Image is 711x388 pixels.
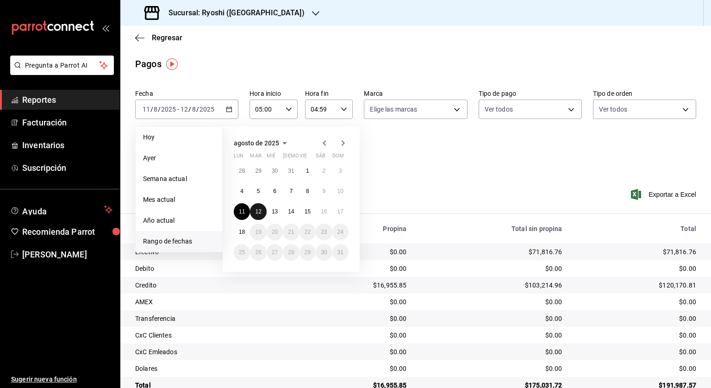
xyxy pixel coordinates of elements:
button: 10 de agosto de 2025 [332,183,349,200]
button: 15 de agosto de 2025 [299,203,316,220]
abbr: 15 de agosto de 2025 [305,208,311,215]
button: 18 de agosto de 2025 [234,224,250,240]
abbr: lunes [234,153,243,163]
button: 31 de julio de 2025 [283,163,299,179]
button: open_drawer_menu [102,24,109,31]
div: Transferencia [135,314,292,323]
button: 4 de agosto de 2025 [234,183,250,200]
div: $0.00 [306,314,406,323]
span: Rango de fechas [143,237,215,246]
abbr: 31 de julio de 2025 [288,168,294,174]
abbr: 7 de agosto de 2025 [290,188,293,194]
div: Total sin propina [422,225,562,232]
abbr: 3 de agosto de 2025 [339,168,342,174]
button: Pregunta a Parrot AI [10,56,114,75]
span: / [196,106,199,113]
span: Ayuda [22,204,100,215]
abbr: martes [250,153,261,163]
span: Sugerir nueva función [11,375,112,384]
button: 9 de agosto de 2025 [316,183,332,200]
span: Hoy [143,132,215,142]
span: Regresar [152,33,182,42]
div: AMEX [135,297,292,307]
div: $0.00 [577,364,696,373]
abbr: 27 de agosto de 2025 [272,249,278,256]
span: Pregunta a Parrot AI [25,61,100,70]
button: 7 de agosto de 2025 [283,183,299,200]
input: -- [192,106,196,113]
input: ---- [199,106,215,113]
abbr: 14 de agosto de 2025 [288,208,294,215]
abbr: 25 de agosto de 2025 [239,249,245,256]
div: $103,214.96 [422,281,562,290]
button: 30 de julio de 2025 [267,163,283,179]
button: 13 de agosto de 2025 [267,203,283,220]
abbr: 28 de julio de 2025 [239,168,245,174]
button: 28 de agosto de 2025 [283,244,299,261]
div: Dolares [135,364,292,373]
button: 29 de agosto de 2025 [299,244,316,261]
abbr: 8 de agosto de 2025 [306,188,309,194]
div: $0.00 [422,331,562,340]
span: / [188,106,191,113]
div: $71,816.76 [577,247,696,257]
span: Suscripción [22,162,112,174]
button: 1 de agosto de 2025 [299,163,316,179]
div: $16,955.85 [306,281,406,290]
label: Tipo de pago [479,90,582,97]
div: $0.00 [577,297,696,307]
abbr: 24 de agosto de 2025 [337,229,343,235]
label: Tipo de orden [593,90,696,97]
div: $0.00 [422,314,562,323]
input: -- [153,106,158,113]
span: [PERSON_NAME] [22,248,112,261]
button: 24 de agosto de 2025 [332,224,349,240]
span: Semana actual [143,174,215,184]
span: Año actual [143,216,215,225]
abbr: 17 de agosto de 2025 [337,208,343,215]
h3: Sucursal: Ryoshi ([GEOGRAPHIC_DATA]) [161,7,305,19]
span: Inventarios [22,139,112,151]
abbr: 26 de agosto de 2025 [255,249,261,256]
div: $0.00 [422,347,562,357]
abbr: 12 de agosto de 2025 [255,208,261,215]
button: 23 de agosto de 2025 [316,224,332,240]
div: $120,170.81 [577,281,696,290]
input: -- [142,106,150,113]
div: $0.00 [422,364,562,373]
button: 20 de agosto de 2025 [267,224,283,240]
button: 5 de agosto de 2025 [250,183,266,200]
div: Total [577,225,696,232]
abbr: 28 de agosto de 2025 [288,249,294,256]
abbr: 2 de agosto de 2025 [322,168,325,174]
div: $0.00 [422,297,562,307]
abbr: 30 de julio de 2025 [272,168,278,174]
span: / [150,106,153,113]
button: 27 de agosto de 2025 [267,244,283,261]
abbr: 10 de agosto de 2025 [337,188,343,194]
button: Exportar a Excel [633,189,696,200]
button: 31 de agosto de 2025 [332,244,349,261]
button: Tooltip marker [166,58,178,70]
span: Ver todos [485,105,513,114]
button: 17 de agosto de 2025 [332,203,349,220]
button: Regresar [135,33,182,42]
button: 8 de agosto de 2025 [299,183,316,200]
input: -- [180,106,188,113]
div: $0.00 [306,347,406,357]
span: - [177,106,179,113]
button: 19 de agosto de 2025 [250,224,266,240]
span: Recomienda Parrot [22,225,112,238]
span: Elige las marcas [370,105,417,114]
button: 16 de agosto de 2025 [316,203,332,220]
input: ---- [161,106,176,113]
button: 11 de agosto de 2025 [234,203,250,220]
label: Marca [364,90,467,97]
label: Hora inicio [249,90,298,97]
span: agosto de 2025 [234,139,279,147]
abbr: 29 de julio de 2025 [255,168,261,174]
abbr: domingo [332,153,344,163]
abbr: 22 de agosto de 2025 [305,229,311,235]
button: 2 de agosto de 2025 [316,163,332,179]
